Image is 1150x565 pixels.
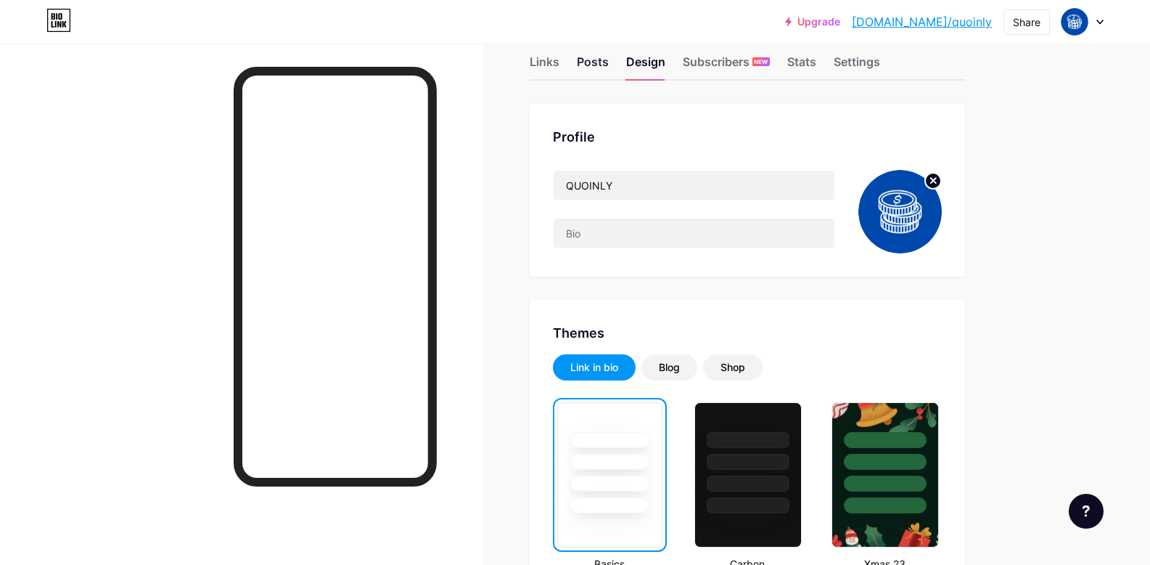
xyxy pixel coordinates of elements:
div: Link in bio [570,360,618,375]
div: Links [530,53,559,79]
div: Shop [720,360,745,375]
div: Profile [553,127,942,147]
a: [DOMAIN_NAME]/quoinly [852,13,992,31]
div: Settings [834,53,880,79]
div: Subscribers [683,53,770,79]
div: Blog [659,360,680,375]
img: quoinly [1061,8,1088,36]
a: Upgrade [785,16,840,28]
div: Themes [553,323,942,343]
img: quoinly [858,170,942,253]
div: Share [1013,15,1040,30]
div: Design [626,53,665,79]
div: Posts [577,53,609,79]
span: NEW [754,57,768,66]
input: Name [554,171,834,200]
div: Stats [787,53,816,79]
input: Bio [554,219,834,248]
